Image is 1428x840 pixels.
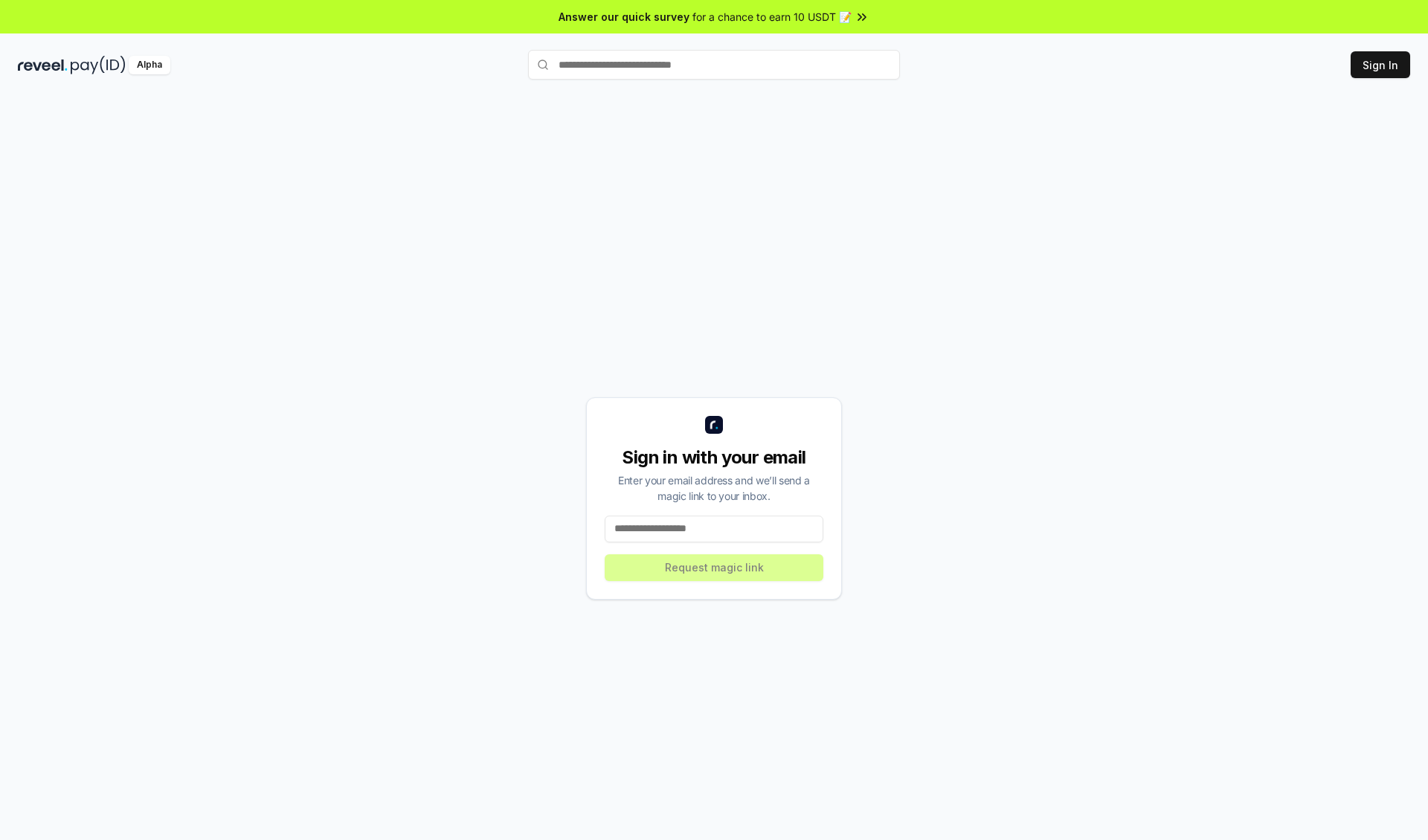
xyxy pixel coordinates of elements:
img: reveel_dark [18,56,68,74]
span: Answer our quick survey [559,9,689,25]
div: Enter your email address and we’ll send a magic link to your inbox. [605,472,823,504]
div: Sign in with your email [605,446,823,469]
img: pay_id [71,56,126,74]
img: logo_small [705,416,723,434]
span: for a chance to earn 10 USDT 📝 [692,9,852,25]
button: Sign In [1351,51,1410,78]
div: Alpha [129,56,170,74]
